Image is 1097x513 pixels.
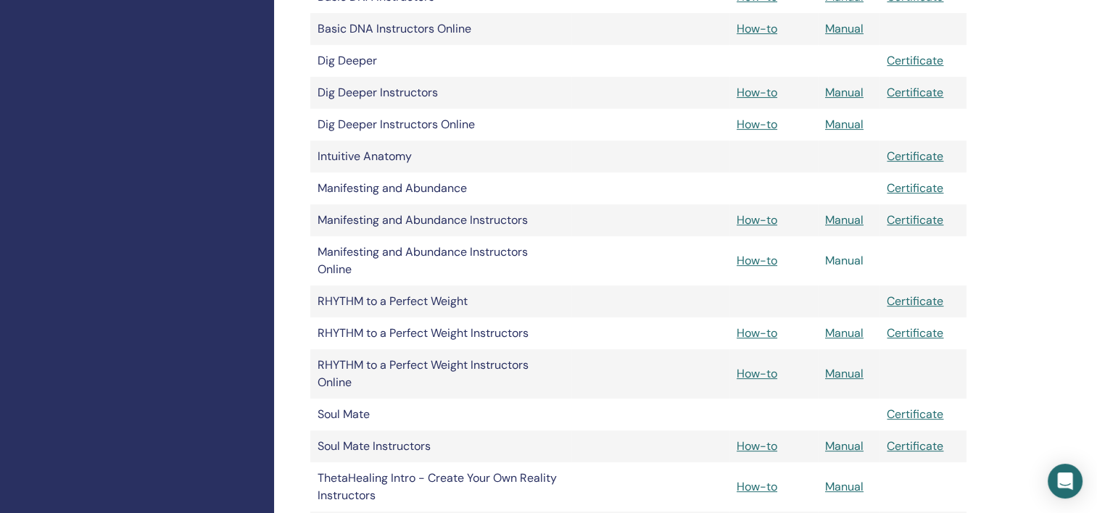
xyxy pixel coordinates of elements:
[825,366,864,381] a: Manual
[887,293,943,309] a: Certificate
[310,349,571,399] td: RHYTHM to a Perfect Weight Instructors Online
[737,366,777,381] a: How-to
[310,109,571,141] td: Dig Deeper Instructors Online
[737,21,777,36] a: How-to
[310,141,571,172] td: Intuitive Anatomy
[887,212,943,228] a: Certificate
[825,438,864,454] a: Manual
[310,236,571,285] td: Manifesting and Abundance Instructors Online
[825,21,864,36] a: Manual
[1048,464,1082,499] div: Open Intercom Messenger
[825,117,864,132] a: Manual
[310,317,571,349] td: RHYTHM to a Perfect Weight Instructors
[825,325,864,341] a: Manual
[737,325,777,341] a: How-to
[737,438,777,454] a: How-to
[310,285,571,317] td: RHYTHM to a Perfect Weight
[737,212,777,228] a: How-to
[310,77,571,109] td: Dig Deeper Instructors
[825,479,864,494] a: Manual
[887,180,943,196] a: Certificate
[310,462,571,512] td: ThetaHealing Intro - Create Your Own Reality Instructors
[310,13,571,45] td: Basic DNA Instructors Online
[310,399,571,430] td: Soul Mate
[825,85,864,100] a: Manual
[737,253,777,268] a: How-to
[310,172,571,204] td: Manifesting and Abundance
[887,85,943,100] a: Certificate
[737,117,777,132] a: How-to
[310,430,571,462] td: Soul Mate Instructors
[887,149,943,164] a: Certificate
[737,479,777,494] a: How-to
[737,85,777,100] a: How-to
[887,325,943,341] a: Certificate
[887,53,943,68] a: Certificate
[310,45,571,77] td: Dig Deeper
[825,253,864,268] a: Manual
[310,204,571,236] td: Manifesting and Abundance Instructors
[825,212,864,228] a: Manual
[887,406,943,422] a: Certificate
[887,438,943,454] a: Certificate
